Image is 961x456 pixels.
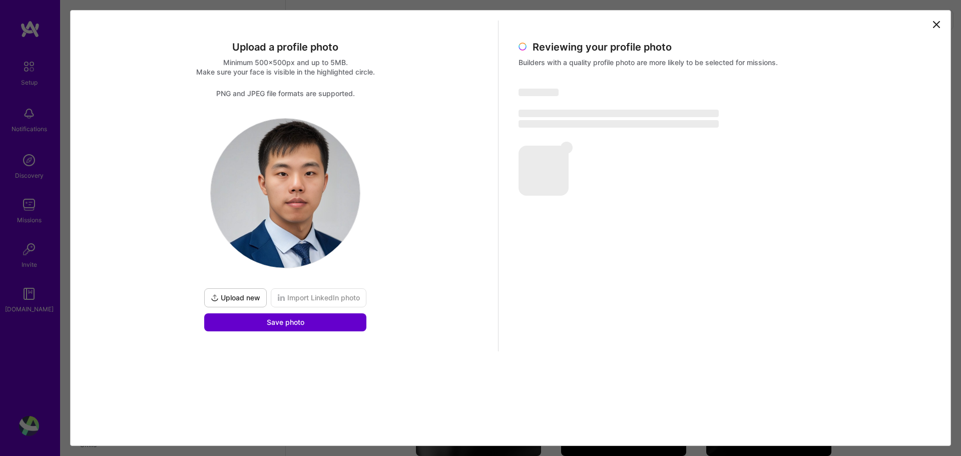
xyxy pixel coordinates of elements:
[519,110,719,117] span: ‌
[204,288,267,307] button: Upload new
[277,294,285,302] i: icon LinkedInDarkV2
[267,317,304,327] span: Save photo
[204,313,366,331] button: Save photo
[519,146,569,196] span: ‌
[211,294,219,302] i: icon UploadDark
[277,293,360,303] span: Import LinkedIn photo
[81,89,491,98] div: PNG and JPEG file formats are supported.
[81,67,491,77] div: Make sure your face is visible in the highlighted circle.
[561,142,573,154] span: ‌
[271,288,366,307] button: Import LinkedIn photo
[202,118,368,331] div: logoUpload newImport LinkedIn photoSave photo
[81,41,491,54] div: Upload a profile photo
[533,41,672,53] span: Reviewing your profile photo
[211,293,260,303] span: Upload new
[211,119,360,268] img: logo
[519,89,559,96] span: ‌
[81,58,491,67] div: Minimum 500x500px and up to 5MB.
[519,58,928,67] div: Builders with a quality profile photo are more likely to be selected for missions.
[519,120,719,128] span: ‌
